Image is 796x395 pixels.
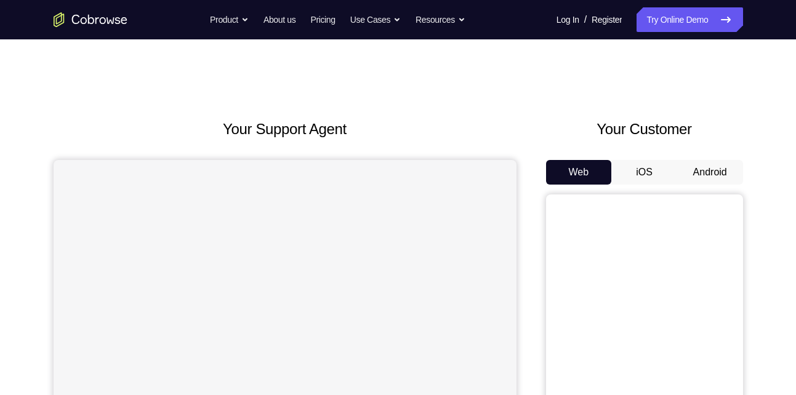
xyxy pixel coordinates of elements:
[54,12,127,27] a: Go to the home page
[310,7,335,32] a: Pricing
[584,12,587,27] span: /
[546,160,612,185] button: Web
[557,7,579,32] a: Log In
[592,7,622,32] a: Register
[416,7,465,32] button: Resources
[677,160,743,185] button: Android
[611,160,677,185] button: iOS
[637,7,742,32] a: Try Online Demo
[210,7,249,32] button: Product
[546,118,743,140] h2: Your Customer
[54,118,517,140] h2: Your Support Agent
[350,7,401,32] button: Use Cases
[263,7,295,32] a: About us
